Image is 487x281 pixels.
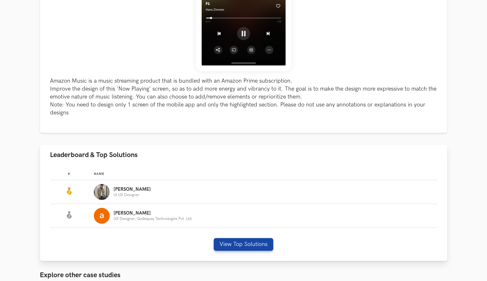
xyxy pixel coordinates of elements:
[40,165,447,261] div: Leaderboard & Top Solutions
[65,211,73,219] img: Silver Medal
[50,151,138,159] span: Leaderboard & Top Solutions
[94,184,110,200] img: Profile photo
[114,187,151,192] p: [PERSON_NAME]
[68,172,70,176] span: #
[50,77,437,117] p: Amazon Music is a music streaming product that is bundled with an Amazon Prime subscription. Impr...
[50,167,437,228] table: Leaderboard
[214,238,273,251] button: View Top Solutions
[94,208,110,224] img: Profile photo
[40,145,447,165] button: Leaderboard & Top Solutions
[114,193,151,197] p: UI UX Designer
[40,271,447,279] h3: Explore other case studies
[94,172,104,176] span: Name
[65,188,73,195] img: Gold Medal
[114,217,193,221] p: UX Designer, Qodequay Technologies Pvt. Ltd.
[114,211,193,216] p: [PERSON_NAME]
